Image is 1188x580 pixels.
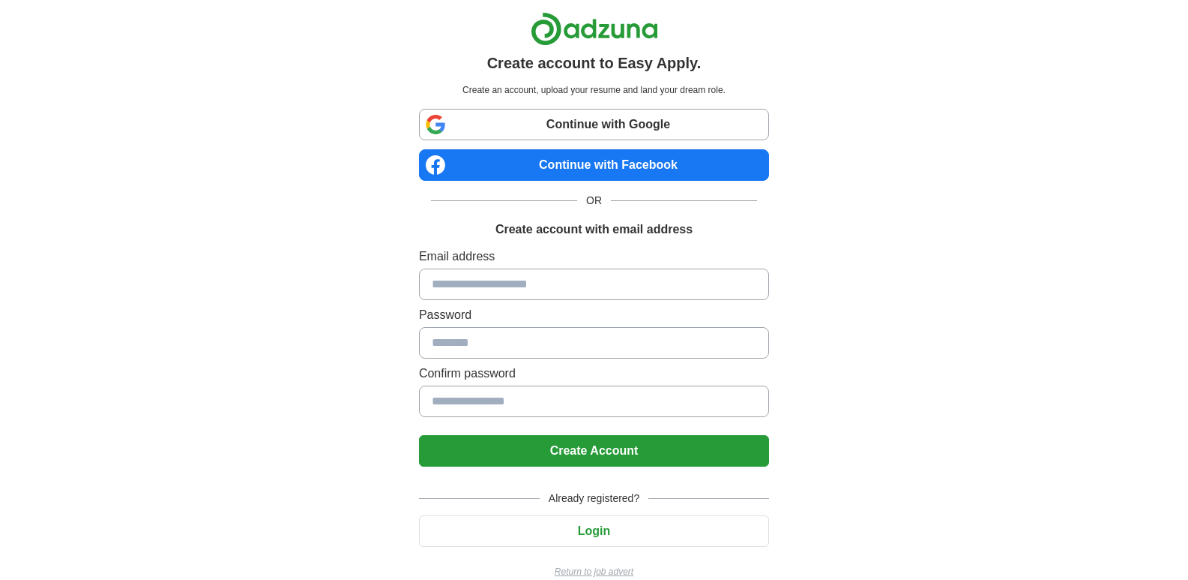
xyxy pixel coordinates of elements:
p: Create an account, upload your resume and land your dream role. [422,83,766,97]
label: Password [419,306,769,324]
h1: Create account to Easy Apply. [487,52,702,74]
label: Email address [419,248,769,266]
a: Login [419,524,769,537]
a: Return to job advert [419,565,769,578]
span: OR [577,193,611,209]
span: Already registered? [540,491,648,506]
button: Create Account [419,435,769,467]
button: Login [419,515,769,547]
a: Continue with Google [419,109,769,140]
label: Confirm password [419,365,769,383]
a: Continue with Facebook [419,149,769,181]
img: Adzuna logo [531,12,658,46]
h1: Create account with email address [495,221,693,239]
